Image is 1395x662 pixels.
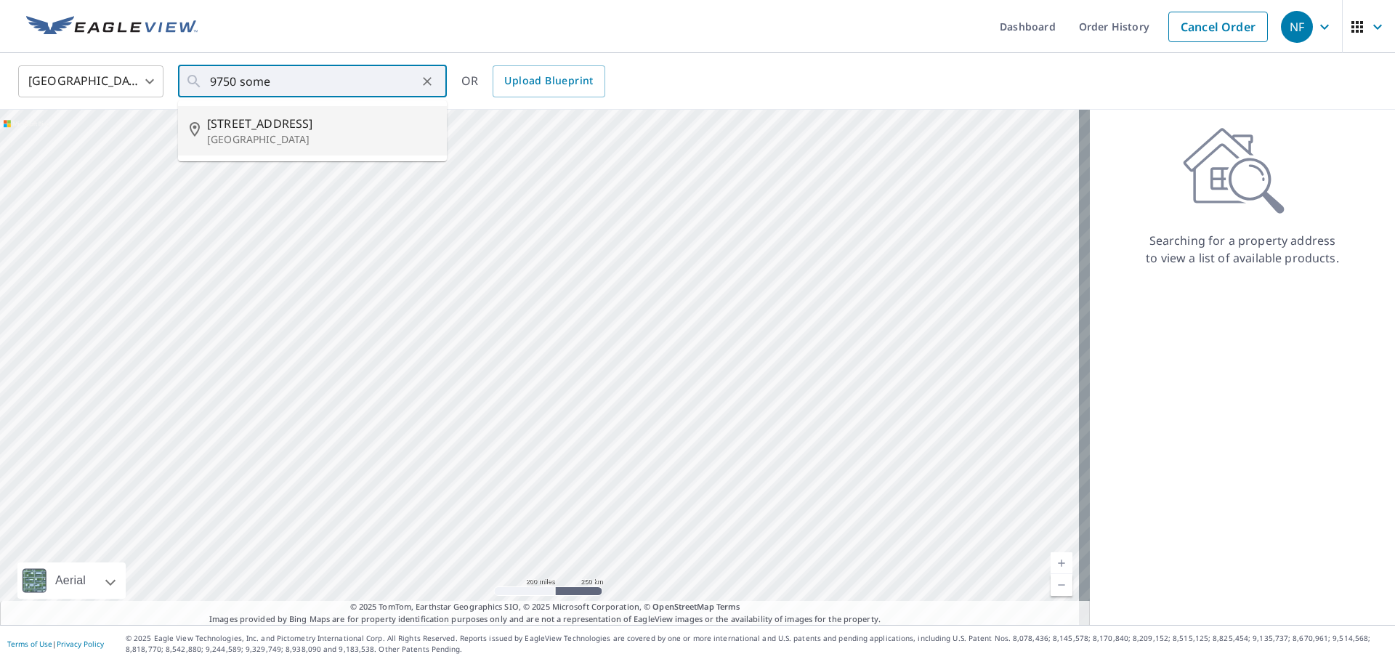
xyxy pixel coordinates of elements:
span: © 2025 TomTom, Earthstar Geographics SIO, © 2025 Microsoft Corporation, © [350,601,740,613]
input: Search by address or latitude-longitude [210,61,417,102]
p: | [7,639,104,648]
a: Upload Blueprint [493,65,604,97]
p: [GEOGRAPHIC_DATA] [207,132,435,147]
div: Aerial [17,562,126,599]
a: Current Level 5, Zoom Out [1051,574,1072,596]
div: NF [1281,11,1313,43]
a: Terms of Use [7,639,52,649]
div: Aerial [51,562,90,599]
div: OR [461,65,605,97]
p: © 2025 Eagle View Technologies, Inc. and Pictometry International Corp. All Rights Reserved. Repo... [126,633,1388,655]
a: Privacy Policy [57,639,104,649]
span: [STREET_ADDRESS] [207,115,435,132]
button: Clear [417,71,437,92]
p: Searching for a property address to view a list of available products. [1145,232,1340,267]
div: [GEOGRAPHIC_DATA] [18,61,163,102]
a: Current Level 5, Zoom In [1051,552,1072,574]
a: Cancel Order [1168,12,1268,42]
a: OpenStreetMap [652,601,713,612]
img: EV Logo [26,16,198,38]
span: Upload Blueprint [504,72,593,90]
a: Terms [716,601,740,612]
